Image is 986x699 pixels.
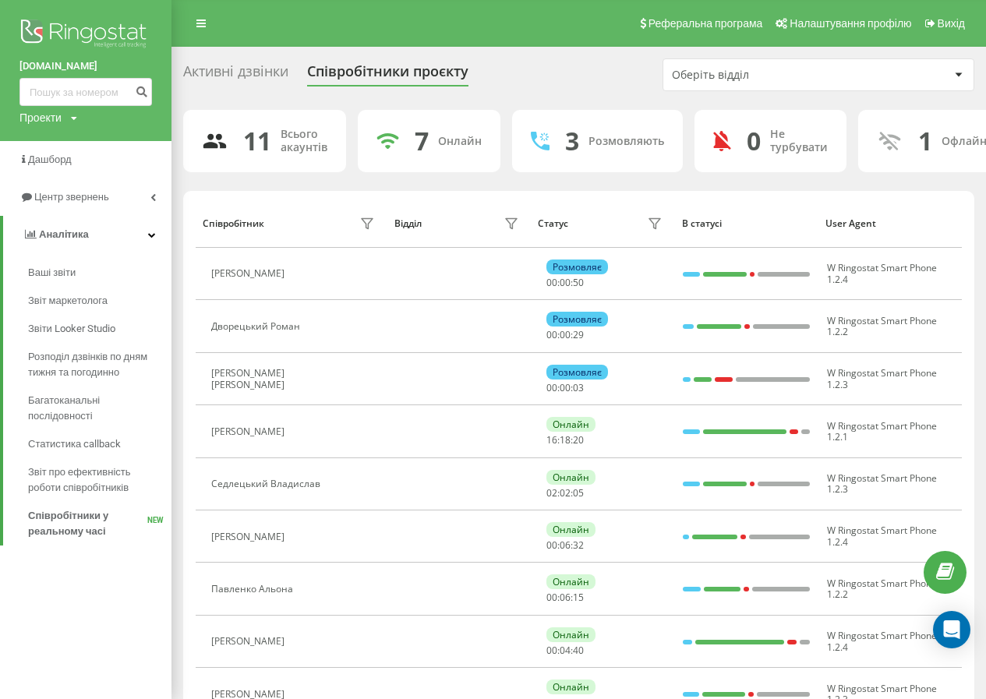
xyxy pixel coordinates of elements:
[546,435,584,446] div: : :
[827,314,937,338] span: W Ringostat Smart Phone 1.2.2
[3,216,171,253] a: Аналiтика
[573,276,584,289] span: 50
[546,259,608,274] div: Розмовляє
[415,126,429,156] div: 7
[28,458,171,502] a: Звіт про ефективність роботи співробітників
[938,17,965,30] span: Вихід
[546,538,557,552] span: 00
[560,381,571,394] span: 00
[573,538,584,552] span: 32
[211,531,288,542] div: [PERSON_NAME]
[560,486,571,500] span: 02
[827,577,937,601] span: W Ringostat Smart Phone 1.2.2
[438,135,482,148] div: Онлайн
[28,315,171,343] a: Звіти Looker Studio
[546,644,557,657] span: 00
[573,328,584,341] span: 29
[28,502,171,545] a: Співробітники у реальному часіNEW
[211,368,356,390] div: [PERSON_NAME] [PERSON_NAME]
[34,191,109,203] span: Центр звернень
[827,524,937,548] span: W Ringostat Smart Phone 1.2.4
[203,218,264,229] div: Співробітник
[546,433,557,447] span: 16
[19,78,152,106] input: Пошук за номером
[546,488,584,499] div: : :
[28,287,171,315] a: Звіт маркетолога
[588,135,664,148] div: Розмовляють
[28,293,108,309] span: Звіт маркетолога
[560,433,571,447] span: 18
[538,218,568,229] div: Статус
[790,17,911,30] span: Налаштування профілю
[747,126,761,156] div: 0
[672,69,858,82] div: Оберіть відділ
[933,611,970,648] div: Open Intercom Messenger
[546,277,584,288] div: : :
[827,471,937,496] span: W Ringostat Smart Phone 1.2.3
[28,464,164,496] span: Звіт про ефективність роботи співробітників
[546,381,557,394] span: 00
[28,430,171,458] a: Статистика callback
[573,433,584,447] span: 20
[28,436,121,452] span: Статистика callback
[546,592,584,603] div: : :
[648,17,763,30] span: Реферальна програма
[560,591,571,604] span: 06
[546,276,557,289] span: 00
[546,591,557,604] span: 00
[827,419,937,443] span: W Ringostat Smart Phone 1.2.1
[827,261,937,285] span: W Ringostat Smart Phone 1.2.4
[39,228,89,240] span: Аналiтика
[211,268,288,279] div: [PERSON_NAME]
[211,426,288,437] div: [PERSON_NAME]
[28,321,115,337] span: Звіти Looker Studio
[827,366,937,390] span: W Ringostat Smart Phone 1.2.3
[546,522,595,537] div: Онлайн
[281,128,327,154] div: Всього акаунтів
[546,312,608,327] div: Розмовляє
[560,276,571,289] span: 00
[546,680,595,694] div: Онлайн
[918,126,932,156] div: 1
[243,126,271,156] div: 11
[560,538,571,552] span: 06
[573,591,584,604] span: 15
[28,259,171,287] a: Ваші звіти
[546,645,584,656] div: : :
[546,383,584,394] div: : :
[770,128,828,154] div: Не турбувати
[19,110,62,125] div: Проекти
[28,393,164,424] span: Багатоканальні послідовності
[211,584,297,595] div: Павленко Альона
[546,470,595,485] div: Онлайн
[546,574,595,589] div: Онлайн
[573,644,584,657] span: 40
[573,381,584,394] span: 03
[546,365,608,380] div: Розмовляє
[565,126,579,156] div: 3
[28,349,164,380] span: Розподіл дзвінків по дням тижня та погодинно
[28,154,72,165] span: Дашборд
[546,627,595,642] div: Онлайн
[546,540,584,551] div: : :
[28,508,147,539] span: Співробітники у реальному часі
[825,218,954,229] div: User Agent
[19,58,152,74] a: [DOMAIN_NAME]
[682,218,811,229] div: В статусі
[546,330,584,341] div: : :
[560,328,571,341] span: 00
[211,636,288,647] div: [PERSON_NAME]
[573,486,584,500] span: 05
[394,218,422,229] div: Відділ
[560,644,571,657] span: 04
[28,387,171,430] a: Багатоканальні послідовності
[28,265,76,281] span: Ваші звіти
[211,321,304,332] div: Дворецький Роман
[28,343,171,387] a: Розподіл дзвінків по дням тижня та погодинно
[19,16,152,55] img: Ringostat logo
[183,63,288,87] div: Активні дзвінки
[546,486,557,500] span: 02
[307,63,468,87] div: Співробітники проєкту
[546,328,557,341] span: 00
[827,629,937,653] span: W Ringostat Smart Phone 1.2.4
